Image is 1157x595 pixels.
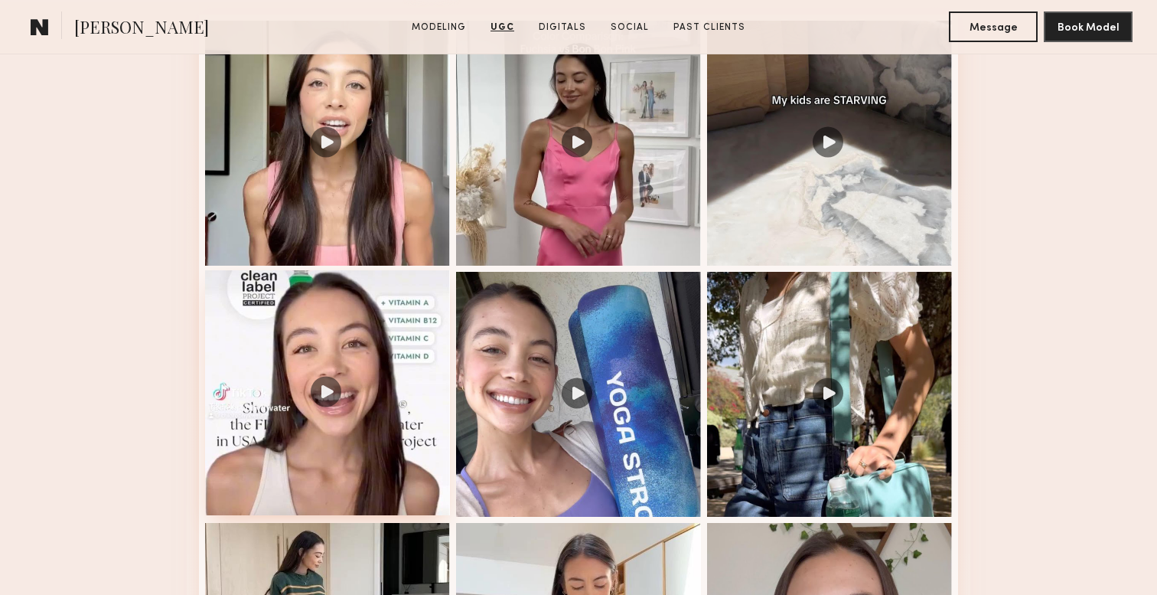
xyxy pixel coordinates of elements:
[74,15,209,42] span: [PERSON_NAME]
[484,21,520,34] a: UGC
[1044,20,1133,33] a: Book Model
[605,21,655,34] a: Social
[533,21,592,34] a: Digitals
[949,11,1038,42] button: Message
[667,21,751,34] a: Past Clients
[1044,11,1133,42] button: Book Model
[406,21,472,34] a: Modeling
